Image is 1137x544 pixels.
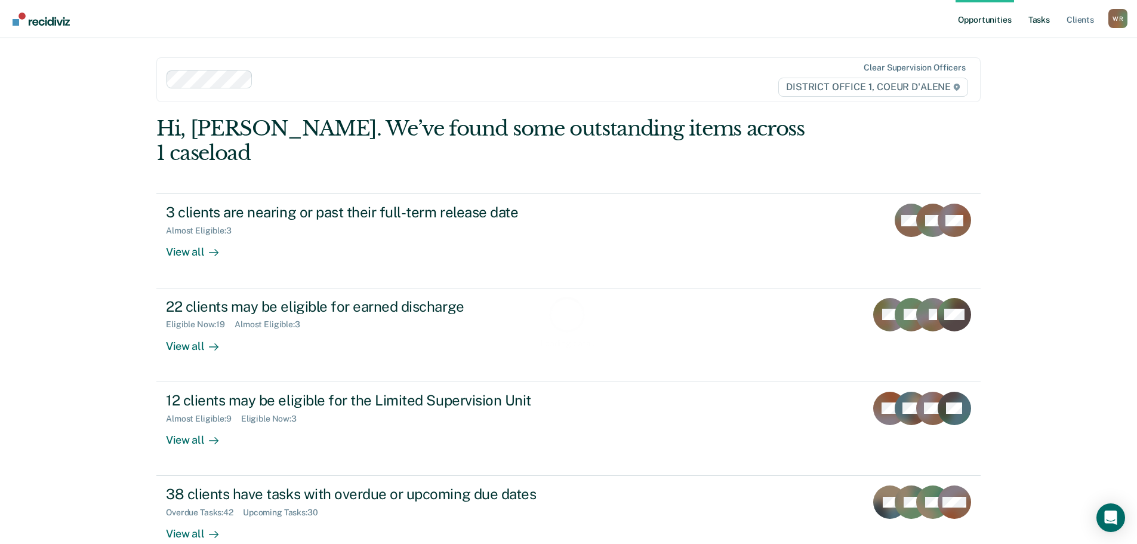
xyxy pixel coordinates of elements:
div: Open Intercom Messenger [1096,503,1125,532]
img: Recidiviz [13,13,70,26]
span: DISTRICT OFFICE 1, COEUR D'ALENE [778,78,968,97]
div: View all [166,518,233,541]
div: Clear supervision officers [864,63,965,73]
div: Loading data... [540,339,597,349]
button: Profile dropdown button [1108,9,1127,28]
div: W R [1108,9,1127,28]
